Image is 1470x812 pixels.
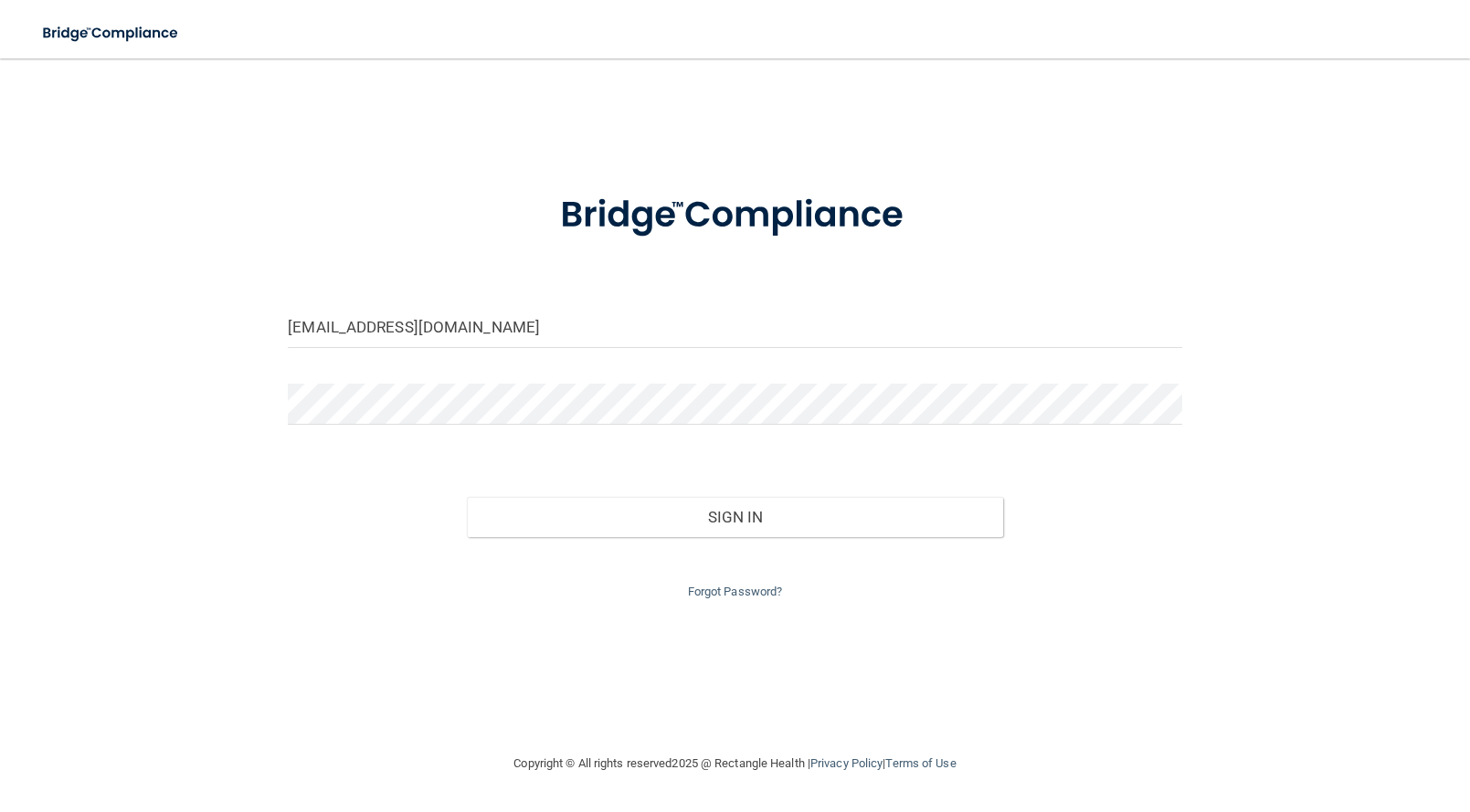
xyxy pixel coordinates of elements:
img: bridge_compliance_login_screen.278c3ca4.svg [27,15,196,52]
a: Terms of Use [885,756,956,770]
iframe: Drift Widget Chat Controller [1154,682,1448,755]
button: Sign In [467,497,1003,537]
a: Forgot Password? [688,585,783,598]
a: Privacy Policy [810,756,883,770]
keeper-lock: Open Keeper Popup [1158,316,1179,338]
div: Copyright © All rights reserved 2025 @ Rectangle Health | | [402,734,1069,793]
img: bridge_compliance_login_screen.278c3ca4.svg [523,168,948,263]
input: Email [288,307,1182,348]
